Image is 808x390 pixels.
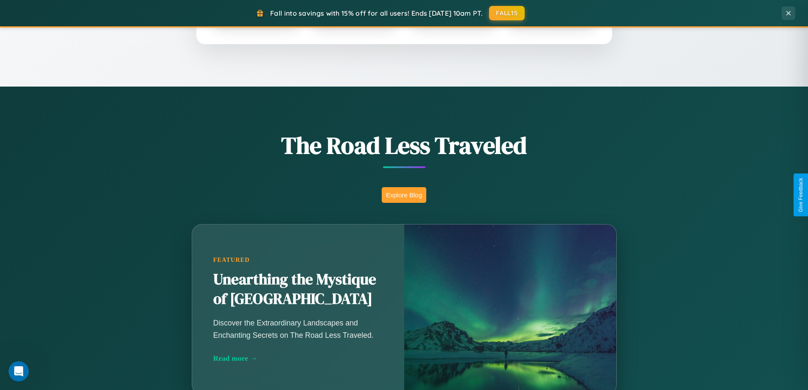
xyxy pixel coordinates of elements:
span: Fall into savings with 15% off for all users! Ends [DATE] 10am PT. [270,9,483,17]
div: Read more → [213,354,383,363]
iframe: Intercom live chat [8,361,29,382]
button: FALL15 [489,6,525,20]
h1: The Road Less Traveled [150,129,659,162]
div: Featured [213,256,383,264]
p: Discover the Extraordinary Landscapes and Enchanting Secrets on The Road Less Traveled. [213,317,383,341]
h2: Unearthing the Mystique of [GEOGRAPHIC_DATA] [213,270,383,309]
div: Give Feedback [798,178,804,212]
button: Explore Blog [382,187,426,203]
